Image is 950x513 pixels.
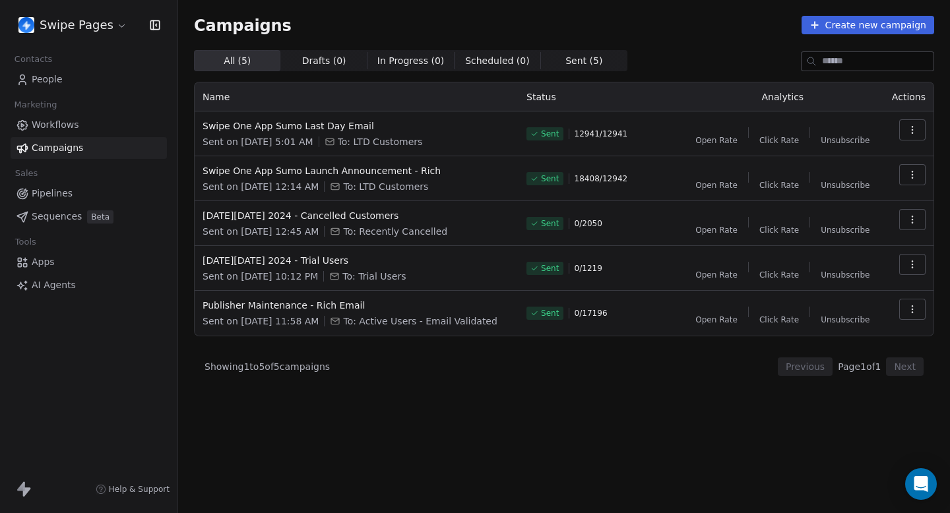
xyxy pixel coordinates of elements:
[838,360,881,373] span: Page 1 of 1
[11,251,167,273] a: Apps
[905,468,937,500] div: Open Intercom Messenger
[302,54,346,68] span: Drafts ( 0 )
[695,135,738,146] span: Open Rate
[109,484,170,495] span: Help & Support
[759,180,799,191] span: Click Rate
[821,270,870,280] span: Unsubscribe
[802,16,934,34] button: Create new campaign
[821,225,870,235] span: Unsubscribe
[203,254,511,267] span: [DATE][DATE] 2024 - Trial Users
[32,278,76,292] span: AI Agents
[343,180,428,193] span: To: LTD Customers
[695,315,738,325] span: Open Rate
[565,54,602,68] span: Sent ( 5 )
[759,135,799,146] span: Click Rate
[9,49,58,69] span: Contacts
[203,135,313,148] span: Sent on [DATE] 5:01 AM
[541,308,559,318] span: Sent
[695,225,738,235] span: Open Rate
[541,263,559,274] span: Sent
[96,484,170,495] a: Help & Support
[519,82,683,111] th: Status
[205,360,330,373] span: Showing 1 to 5 of 5 campaigns
[11,206,167,227] a: SequencesBeta
[11,183,167,204] a: Pipelines
[203,209,511,222] span: [DATE][DATE] 2024 - Cancelled Customers
[40,16,113,34] span: Swipe Pages
[342,270,406,283] span: To: Trial Users
[203,225,319,238] span: Sent on [DATE] 12:45 AM
[821,315,870,325] span: Unsubscribe
[575,263,602,274] span: 0 / 1219
[695,180,738,191] span: Open Rate
[9,232,42,252] span: Tools
[203,180,319,193] span: Sent on [DATE] 12:14 AM
[683,82,882,111] th: Analytics
[18,17,34,33] img: user_01J93QE9VH11XXZQZDP4TWZEES.jpg
[759,270,799,280] span: Click Rate
[32,141,83,155] span: Campaigns
[195,82,519,111] th: Name
[32,187,73,200] span: Pipelines
[11,69,167,90] a: People
[377,54,445,68] span: In Progress ( 0 )
[575,218,602,229] span: 0 / 2050
[882,82,934,111] th: Actions
[11,274,167,296] a: AI Agents
[203,270,318,283] span: Sent on [DATE] 10:12 PM
[575,308,608,318] span: 0 / 17196
[821,135,870,146] span: Unsubscribe
[194,16,292,34] span: Campaigns
[11,114,167,136] a: Workflows
[203,299,511,312] span: Publisher Maintenance - Rich Email
[886,357,924,376] button: Next
[9,95,63,115] span: Marketing
[203,164,511,177] span: Swipe One App Sumo Launch Announcement - Rich
[541,173,559,184] span: Sent
[575,129,628,139] span: 12941 / 12941
[343,315,497,328] span: To: Active Users - Email Validated
[32,73,63,86] span: People
[541,129,559,139] span: Sent
[695,270,738,280] span: Open Rate
[759,225,799,235] span: Click Rate
[465,54,530,68] span: Scheduled ( 0 )
[87,210,113,224] span: Beta
[821,180,870,191] span: Unsubscribe
[778,357,833,376] button: Previous
[203,315,319,328] span: Sent on [DATE] 11:58 AM
[338,135,423,148] span: To: LTD Customers
[203,119,511,133] span: Swipe One App Sumo Last Day Email
[343,225,447,238] span: To: Recently Cancelled
[32,255,55,269] span: Apps
[541,218,559,229] span: Sent
[11,137,167,159] a: Campaigns
[32,118,79,132] span: Workflows
[575,173,628,184] span: 18408 / 12942
[32,210,82,224] span: Sequences
[16,14,130,36] button: Swipe Pages
[759,315,799,325] span: Click Rate
[9,164,44,183] span: Sales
